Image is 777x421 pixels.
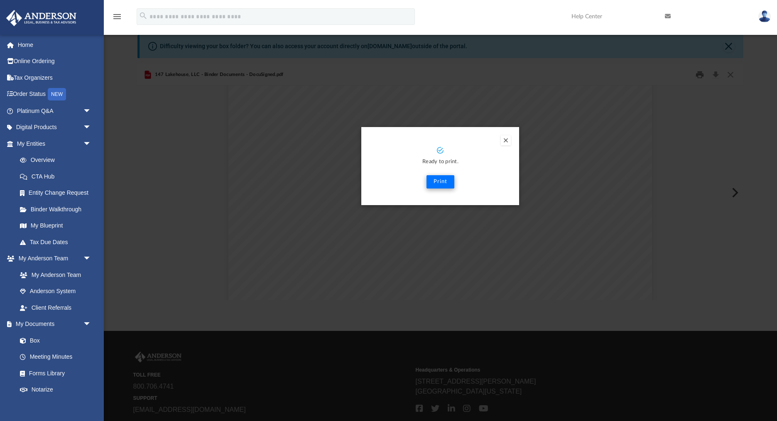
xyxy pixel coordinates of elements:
[12,299,100,316] a: Client Referrals
[6,250,100,267] a: My Anderson Teamarrow_drop_down
[6,86,104,103] a: Order StatusNEW
[12,234,104,250] a: Tax Due Dates
[4,10,79,26] img: Anderson Advisors Platinum Portal
[6,119,104,136] a: Digital Productsarrow_drop_down
[83,103,100,120] span: arrow_drop_down
[12,152,104,169] a: Overview
[83,135,100,152] span: arrow_drop_down
[758,10,771,22] img: User Pic
[6,316,100,333] a: My Documentsarrow_drop_down
[6,135,104,152] a: My Entitiesarrow_drop_down
[83,119,100,136] span: arrow_drop_down
[6,53,104,70] a: Online Ordering
[48,88,66,100] div: NEW
[426,175,454,188] button: Print
[12,349,100,365] a: Meeting Minutes
[83,250,100,267] span: arrow_drop_down
[112,12,122,22] i: menu
[112,16,122,22] a: menu
[12,218,100,234] a: My Blueprint
[12,365,96,382] a: Forms Library
[12,168,104,185] a: CTA Hub
[12,382,100,398] a: Notarize
[12,185,104,201] a: Entity Change Request
[12,332,96,349] a: Box
[6,103,104,119] a: Platinum Q&Aarrow_drop_down
[139,11,148,20] i: search
[137,64,743,300] div: Preview
[12,283,100,300] a: Anderson System
[6,37,104,53] a: Home
[12,267,96,283] a: My Anderson Team
[370,157,511,167] p: Ready to print.
[12,201,104,218] a: Binder Walkthrough
[83,316,100,333] span: arrow_drop_down
[6,69,104,86] a: Tax Organizers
